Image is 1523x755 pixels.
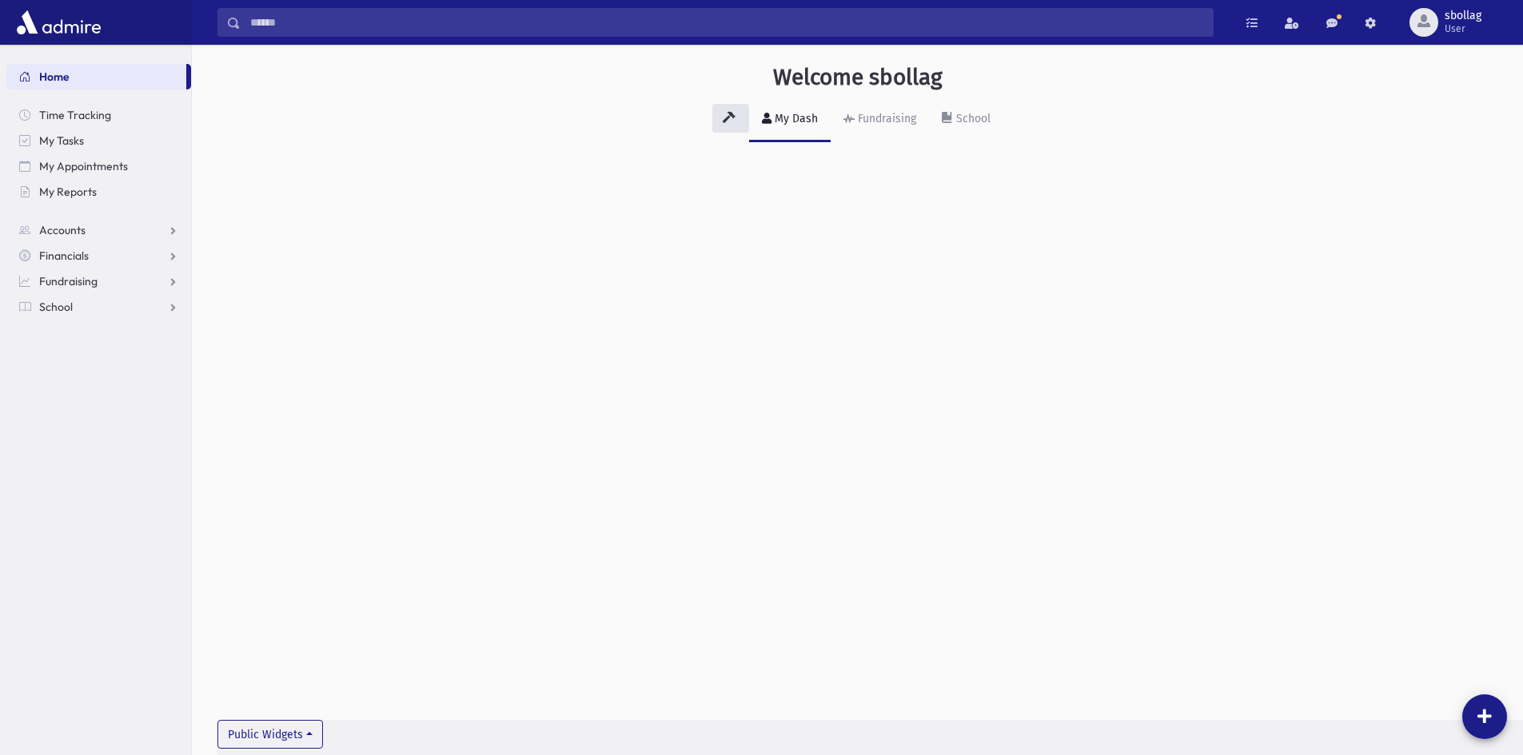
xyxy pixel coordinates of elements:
a: Home [6,64,186,89]
img: AdmirePro [13,6,105,38]
span: Fundraising [39,274,98,288]
input: Search [241,8,1213,37]
a: Fundraising [831,97,929,142]
a: My Reports [6,179,191,205]
span: sbollag [1445,10,1481,22]
span: School [39,300,73,314]
span: My Tasks [39,133,84,148]
h3: Welcome sbollag [773,64,943,91]
span: Accounts [39,223,86,237]
a: Accounts [6,217,191,243]
a: My Tasks [6,128,191,153]
span: Time Tracking [39,108,111,122]
span: My Appointments [39,159,128,173]
a: My Appointments [6,153,191,179]
a: My Dash [749,97,831,142]
div: Fundraising [855,112,916,125]
div: My Dash [771,112,818,125]
a: Fundraising [6,268,191,294]
a: Time Tracking [6,102,191,128]
a: School [6,294,191,320]
span: Financials [39,248,89,263]
span: My Reports [39,185,97,199]
a: School [929,97,1003,142]
a: Financials [6,243,191,268]
span: Home [39,70,70,84]
div: School [953,112,991,125]
span: User [1445,22,1481,35]
button: Public Widgets [217,720,323,749]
